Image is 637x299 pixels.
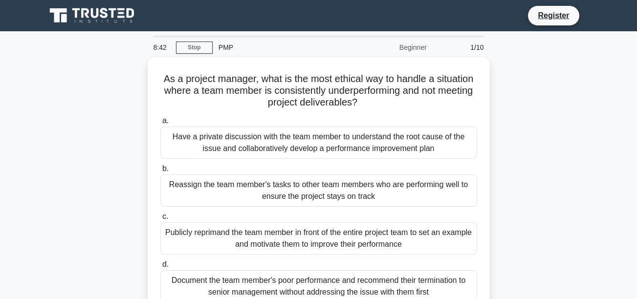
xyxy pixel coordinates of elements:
[160,222,477,255] div: Publicly reprimand the team member in front of the entire project team to set an example and moti...
[162,260,169,268] span: d.
[213,38,347,57] div: PMP
[162,116,169,125] span: a.
[162,164,169,172] span: b.
[176,42,213,54] a: Stop
[532,9,575,21] a: Register
[160,174,477,207] div: Reassign the team member's tasks to other team members who are performing well to ensure the proj...
[162,212,168,220] span: c.
[347,38,433,57] div: Beginner
[148,38,176,57] div: 8:42
[433,38,490,57] div: 1/10
[160,127,477,159] div: Have a private discussion with the team member to understand the root cause of the issue and coll...
[159,73,478,109] h5: As a project manager, what is the most ethical way to handle a situation where a team member is c...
